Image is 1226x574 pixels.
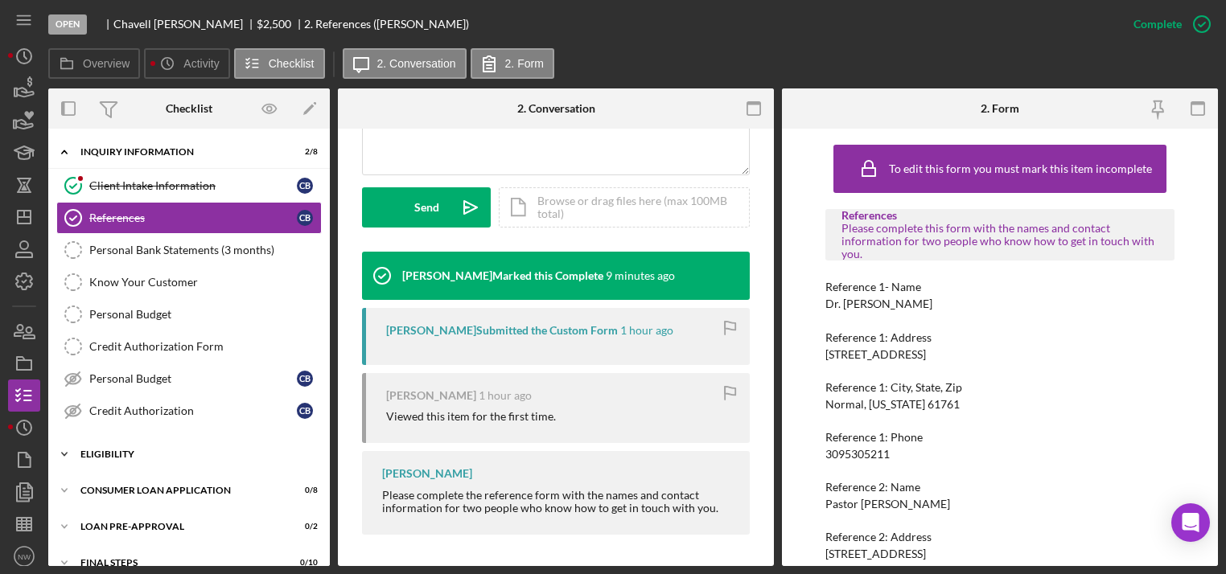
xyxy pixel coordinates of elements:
div: Loan Pre-Approval [80,522,278,531]
div: Credit Authorization Form [89,340,321,353]
a: Personal Bank Statements (3 months) [56,234,322,266]
div: Reference 2: Name [825,481,1175,494]
button: NW [8,540,40,572]
button: Checklist [234,48,325,79]
div: [STREET_ADDRESS] [825,547,926,560]
div: Eligibility [80,449,310,459]
a: Credit Authorization Form [56,330,322,363]
div: C B [297,403,313,419]
div: Reference 2: Address [825,531,1175,543]
div: Reference 1- Name [825,281,1175,293]
div: Consumer Loan Application [80,486,278,495]
text: NW [18,552,31,561]
div: [PERSON_NAME] Marked this Complete [402,269,603,282]
label: Activity [183,57,219,70]
a: Credit AuthorizationCB [56,395,322,427]
time: 2025-09-29 13:57 [620,324,673,337]
div: Personal Budget [89,372,297,385]
button: Overview [48,48,140,79]
div: 2. Conversation [517,102,595,115]
div: 3095305211 [825,448,890,461]
div: 0 / 2 [289,522,318,531]
div: Open [48,14,87,35]
div: Reference 1: City, State, Zip [825,381,1175,394]
a: Know Your Customer [56,266,322,298]
div: References [841,209,1158,222]
div: Normal, [US_STATE] 61761 [825,398,960,411]
div: FINAL STEPS [80,558,278,568]
div: 2. Form [981,102,1019,115]
div: C B [297,371,313,387]
div: Know Your Customer [89,276,321,289]
div: Open Intercom Messenger [1171,503,1210,542]
time: 2025-09-29 13:42 [479,389,532,402]
div: [PERSON_NAME] [386,389,476,402]
div: Pastor [PERSON_NAME] [825,498,950,510]
div: Please complete this form with the names and contact information for two people who know how to g... [841,222,1158,260]
button: Send [362,187,491,228]
div: Credit Authorization [89,404,297,417]
button: Activity [144,48,229,79]
time: 2025-09-29 14:53 [606,269,675,282]
div: 0 / 8 [289,486,318,495]
label: Checklist [269,57,315,70]
div: [PERSON_NAME] Submitted the Custom Form [386,324,618,337]
div: Send [414,187,439,228]
a: ReferencesCB [56,202,322,234]
div: References [89,211,297,224]
div: C B [297,178,313,194]
div: Complete [1133,8,1182,40]
div: 2 / 8 [289,147,318,157]
div: Reference 1: Address [825,331,1175,344]
div: 0 / 10 [289,558,318,568]
button: 2. Form [471,48,554,79]
div: Personal Bank Statements (3 months) [89,244,321,256]
div: [PERSON_NAME] [382,467,472,480]
label: 2. Conversation [377,57,456,70]
a: Client Intake InformationCB [56,170,322,202]
button: Complete [1117,8,1218,40]
div: Viewed this item for the first time. [386,410,556,423]
div: Reference 1: Phone [825,431,1175,444]
label: Overview [83,57,130,70]
div: To edit this form you must mark this item incomplete [889,162,1152,175]
div: Checklist [166,102,212,115]
div: Dr. [PERSON_NAME] [825,297,932,310]
div: Personal Budget [89,308,321,321]
a: Personal BudgetCB [56,363,322,395]
div: Chavell [PERSON_NAME] [113,18,257,31]
span: $2,500 [257,17,291,31]
label: 2. Form [505,57,544,70]
div: [STREET_ADDRESS] [825,348,926,361]
div: Inquiry Information [80,147,278,157]
div: Client Intake Information [89,179,297,192]
div: 2. References ([PERSON_NAME]) [304,18,469,31]
button: 2. Conversation [343,48,467,79]
div: Please complete the reference form with the names and contact information for two people who know... [382,489,734,515]
div: C B [297,210,313,226]
a: Personal Budget [56,298,322,330]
